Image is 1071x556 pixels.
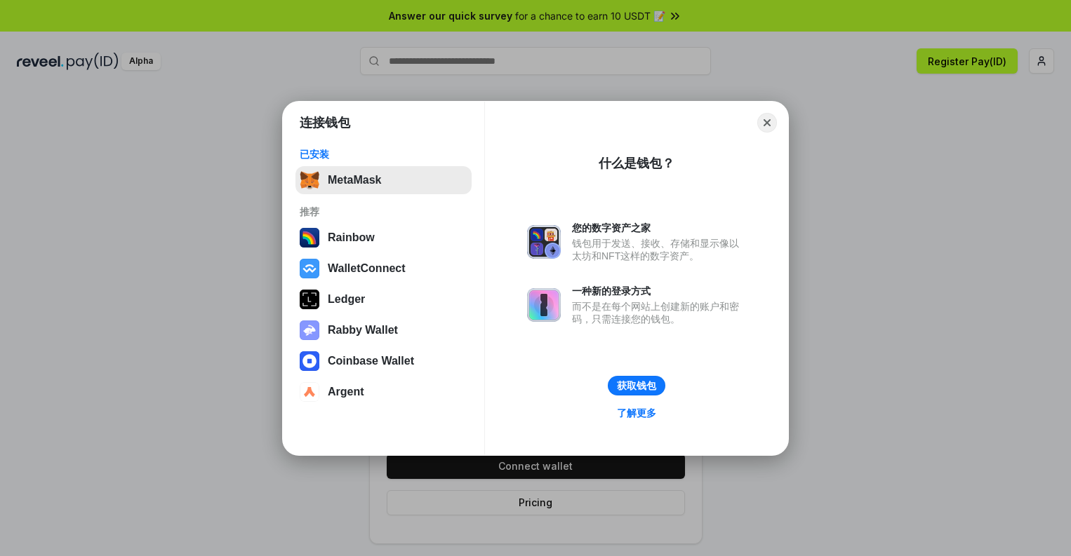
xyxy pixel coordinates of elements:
button: 获取钱包 [608,376,665,395]
div: WalletConnect [328,262,406,275]
div: 一种新的登录方式 [572,285,746,297]
img: svg+xml,%3Csvg%20width%3D%2228%22%20height%3D%2228%22%20viewBox%3D%220%200%2028%2028%22%20fill%3D... [300,259,319,278]
img: svg+xml,%3Csvg%20fill%3D%22none%22%20height%3D%2233%22%20viewBox%3D%220%200%2035%2033%22%20width%... [300,170,319,190]
div: 了解更多 [617,407,656,419]
div: 已安装 [300,148,467,161]
img: svg+xml,%3Csvg%20width%3D%2228%22%20height%3D%2228%22%20viewBox%3D%220%200%2028%2028%22%20fill%3D... [300,351,319,371]
button: Rabby Wallet [295,316,472,344]
div: Ledger [328,293,365,306]
button: MetaMask [295,166,472,194]
button: WalletConnect [295,255,472,283]
div: Argent [328,386,364,398]
button: Coinbase Wallet [295,347,472,375]
div: 获取钱包 [617,379,656,392]
button: Rainbow [295,224,472,252]
div: 推荐 [300,205,467,218]
div: 而不是在每个网站上创建新的账户和密码，只需连接您的钱包。 [572,300,746,325]
img: svg+xml,%3Csvg%20xmlns%3D%22http%3A%2F%2Fwww.w3.org%2F2000%2Fsvg%22%20width%3D%2228%22%20height%3... [300,290,319,309]
div: MetaMask [328,174,381,187]
img: svg+xml,%3Csvg%20width%3D%22120%22%20height%3D%22120%22%20viewBox%3D%220%200%20120%20120%22%20fil... [300,228,319,248]
div: 什么是钱包？ [599,155,674,172]
a: 了解更多 [608,404,665,422]
button: Ledger [295,285,472,313]
img: svg+xml,%3Csvg%20xmlns%3D%22http%3A%2F%2Fwww.w3.org%2F2000%2Fsvg%22%20fill%3D%22none%22%20viewBox... [300,320,319,340]
div: 您的数字资产之家 [572,222,746,234]
div: Coinbase Wallet [328,355,414,367]
img: svg+xml,%3Csvg%20xmlns%3D%22http%3A%2F%2Fwww.w3.org%2F2000%2Fsvg%22%20fill%3D%22none%22%20viewBox... [527,225,561,259]
div: Rainbow [328,231,375,244]
div: Rabby Wallet [328,324,398,337]
h1: 连接钱包 [300,114,350,131]
img: svg+xml,%3Csvg%20width%3D%2228%22%20height%3D%2228%22%20viewBox%3D%220%200%2028%2028%22%20fill%3D... [300,382,319,402]
button: Close [757,113,777,133]
div: 钱包用于发送、接收、存储和显示像以太坊和NFT这样的数字资产。 [572,237,746,262]
img: svg+xml,%3Csvg%20xmlns%3D%22http%3A%2F%2Fwww.w3.org%2F2000%2Fsvg%22%20fill%3D%22none%22%20viewBox... [527,288,561,322]
button: Argent [295,378,472,406]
